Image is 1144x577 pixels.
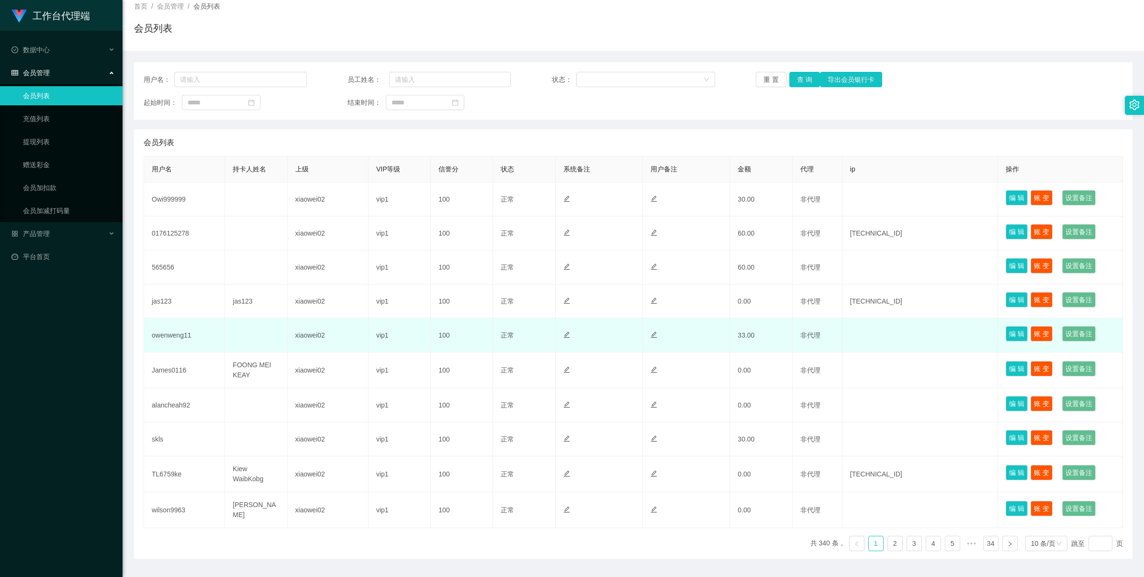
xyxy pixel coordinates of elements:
[789,72,820,87] button: 查 询
[850,165,855,173] span: ip
[1031,501,1053,516] button: 账 变
[431,388,493,422] td: 100
[907,536,922,551] li: 3
[501,366,514,374] span: 正常
[730,318,792,352] td: 33.00
[738,165,751,173] span: 金额
[1062,430,1096,445] button: 设置备注
[1031,224,1053,239] button: 账 变
[1062,190,1096,205] button: 设置备注
[11,247,115,266] a: 图标: dashboard平台首页
[288,250,369,284] td: xiaowei02
[501,229,514,237] span: 正常
[144,388,225,422] td: alancheah92
[501,297,514,305] span: 正常
[288,352,369,388] td: xiaowei02
[868,536,884,551] li: 1
[144,284,225,318] td: jas123
[1031,326,1053,341] button: 账 变
[888,536,902,551] a: 2
[926,536,941,551] li: 4
[144,75,174,85] span: 用户名：
[225,456,287,492] td: Kiew WaibKobg
[984,536,998,551] a: 34
[376,165,401,173] span: VIP等级
[144,456,225,492] td: TL6759ke
[651,165,677,173] span: 用户备注
[800,263,820,271] span: 非代理
[431,352,493,388] td: 100
[800,165,814,173] span: 代理
[369,456,431,492] td: vip1
[1062,224,1096,239] button: 设置备注
[1006,430,1028,445] button: 编 辑
[144,216,225,250] td: 0176125278
[501,263,514,271] span: 正常
[431,456,493,492] td: 100
[225,492,287,528] td: [PERSON_NAME]
[369,182,431,216] td: vip1
[1031,430,1053,445] button: 账 变
[11,46,18,53] i: 图标: check-circle-o
[651,506,657,513] i: 图标: edit
[144,137,174,148] span: 会员列表
[563,263,570,270] i: 图标: edit
[11,69,18,76] i: 图标: table
[369,492,431,528] td: vip1
[431,284,493,318] td: 100
[800,195,820,203] span: 非代理
[983,536,998,551] li: 34
[452,99,459,106] i: 图标: calendar
[1002,536,1018,551] li: 下一页
[144,492,225,528] td: wilson9963
[651,401,657,408] i: 图标: edit
[1007,541,1013,547] i: 图标: right
[945,536,960,551] li: 5
[23,132,115,151] a: 提现列表
[23,109,115,128] a: 充值列表
[501,165,514,173] span: 状态
[369,250,431,284] td: vip1
[651,470,657,477] i: 图标: edit
[1006,165,1019,173] span: 操作
[563,165,590,173] span: 系统备注
[1062,292,1096,307] button: 设置备注
[800,401,820,409] span: 非代理
[174,72,307,87] input: 请输入
[1031,536,1055,551] div: 10 条/页
[1006,361,1028,376] button: 编 辑
[288,492,369,528] td: xiaowei02
[1071,536,1123,551] div: 跳至 页
[501,195,514,203] span: 正常
[144,250,225,284] td: 565656
[563,297,570,304] i: 图标: edit
[842,216,998,250] td: [TECHNICAL_ID]
[157,2,184,10] span: 会员管理
[730,492,792,528] td: 0.00
[288,422,369,456] td: xiaowei02
[800,297,820,305] span: 非代理
[144,318,225,352] td: owenweng11
[1062,465,1096,480] button: 设置备注
[563,435,570,442] i: 图标: edit
[11,230,50,238] span: 产品管理
[369,216,431,250] td: vip1
[288,284,369,318] td: xiaowei02
[730,284,792,318] td: 0.00
[1006,190,1028,205] button: 编 辑
[501,435,514,443] span: 正常
[144,182,225,216] td: Owi999999
[1006,465,1028,480] button: 编 辑
[23,86,115,105] a: 会员列表
[288,318,369,352] td: xiaowei02
[431,422,493,456] td: 100
[1031,361,1053,376] button: 账 变
[651,366,657,373] i: 图标: edit
[369,422,431,456] td: vip1
[369,352,431,388] td: vip1
[651,195,657,202] i: 图标: edit
[800,229,820,237] span: 非代理
[563,366,570,373] i: 图标: edit
[704,77,709,83] i: 图标: down
[288,388,369,422] td: xiaowei02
